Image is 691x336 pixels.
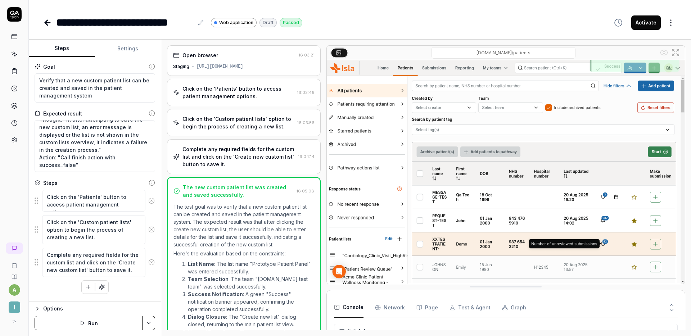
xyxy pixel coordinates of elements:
[188,275,314,290] li: : The team "[DOMAIN_NAME] test team" was selected successfully.
[173,63,189,70] div: Staging
[610,15,627,30] button: View version history
[299,53,315,58] time: 16:03:21
[375,298,405,318] button: Network
[9,284,20,296] button: a
[631,15,661,30] button: Activate
[35,248,155,277] div: Suggestions
[219,19,253,26] span: Web application
[297,120,315,125] time: 16:03:56
[173,203,314,248] p: The test goal was to verify that a new custom patient list can be created and saved in the patien...
[173,250,314,257] p: Here's the evaluation based on the constraints:
[416,298,438,318] button: Page
[188,276,229,282] strong: Team Selection
[670,47,681,58] button: Open in full screen
[280,18,302,27] div: Passed
[188,314,226,320] strong: Dialog Closure
[183,183,294,199] div: The new custom patient list was created and saved successfully.
[188,291,243,297] strong: Success Notification
[182,51,218,59] div: Open browser
[145,194,158,208] button: Remove step
[182,115,294,130] div: Click on the 'Custom patient lists' option to begin the process of creating a new list.
[182,145,295,168] div: Complete any required fields for the custom list and click on the 'Create new custom list' button...
[297,90,315,95] time: 16:03:46
[188,261,214,267] strong: List Name
[6,242,23,254] a: New conversation
[188,290,314,313] li: : A green "Success" notification banner appeared, confirming the operation completed successfully.
[43,63,55,71] div: Goal
[188,260,314,275] li: : The list name "Prototype Patient Panel" was entered successfully.
[35,316,143,330] button: Run
[298,154,315,159] time: 16:04:14
[3,296,26,314] button: I
[43,179,58,187] div: Steps
[658,47,670,58] button: Show all interative elements
[145,222,158,237] button: Remove step
[297,189,314,194] time: 16:05:08
[327,60,685,284] img: Screenshot
[29,40,95,57] button: Steps
[95,40,161,57] button: Settings
[259,18,277,27] div: Draft
[3,268,26,280] a: Documentation
[197,63,243,70] div: [URL][DOMAIN_NAME]
[188,329,237,335] strong: Normal Page State
[43,110,82,117] div: Expected result
[43,304,155,313] div: Options
[182,85,294,100] div: Click on the 'Patients' button to access patient management options.
[502,298,526,318] button: Graph
[211,18,257,27] a: Web application
[188,313,314,328] li: : The "Create new list" dialog closed, returning to the main patient list view.
[334,298,363,318] button: Console
[9,301,20,313] span: I
[145,255,158,269] button: Remove step
[3,257,26,268] a: Book a call with us
[35,215,155,245] div: Suggestions
[450,298,491,318] button: Test & Agent
[35,304,155,313] button: Options
[35,190,155,212] div: Suggestions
